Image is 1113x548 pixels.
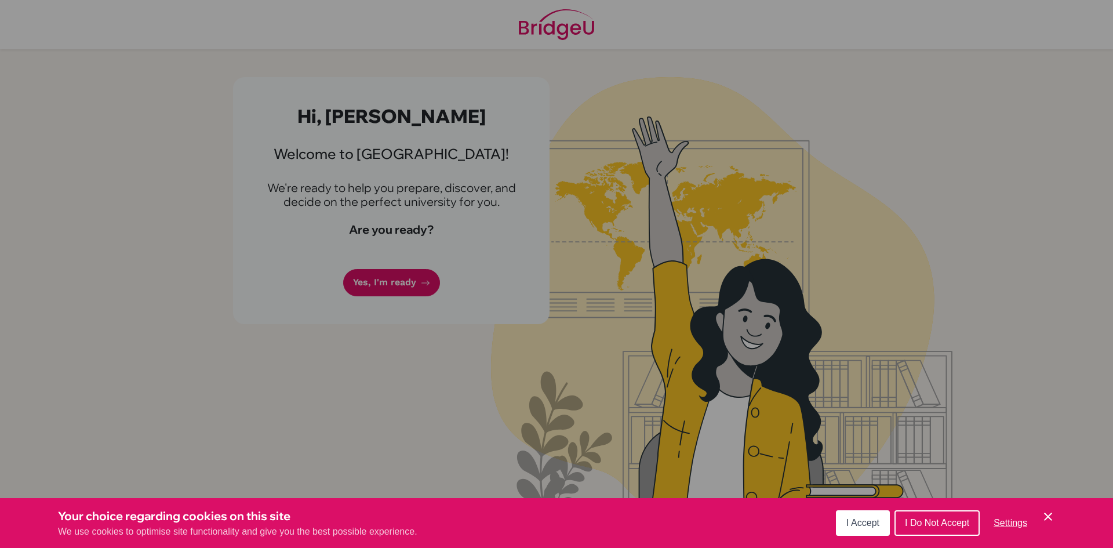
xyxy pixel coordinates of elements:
button: I Do Not Accept [894,510,980,536]
span: I Accept [846,518,879,528]
p: We use cookies to optimise site functionality and give you the best possible experience. [58,525,417,539]
span: Settings [994,518,1027,528]
button: Save and close [1041,510,1055,524]
h3: Your choice regarding cookies on this site [58,507,417,525]
button: Settings [984,511,1036,535]
button: I Accept [836,510,890,536]
span: I Do Not Accept [905,518,969,528]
